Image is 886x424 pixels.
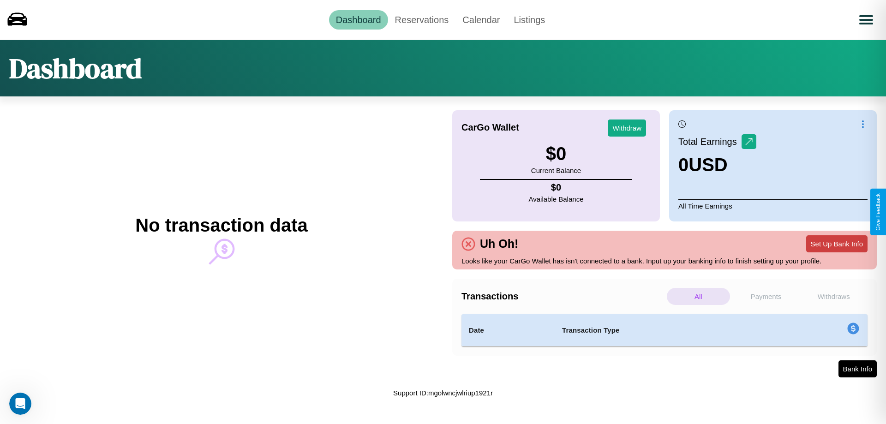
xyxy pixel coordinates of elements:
[393,387,493,399] p: Support ID: mgolwncjwlriup1921r
[461,255,868,267] p: Looks like your CarGo Wallet has isn't connected to a bank. Input up your banking info to finish ...
[678,155,756,175] h3: 0 USD
[735,288,798,305] p: Payments
[875,193,881,231] div: Give Feedback
[667,288,730,305] p: All
[469,325,547,336] h4: Date
[9,49,142,87] h1: Dashboard
[135,215,307,236] h2: No transaction data
[853,7,879,33] button: Open menu
[806,235,868,252] button: Set Up Bank Info
[562,325,772,336] h4: Transaction Type
[461,291,664,302] h4: Transactions
[529,193,584,205] p: Available Balance
[461,122,519,133] h4: CarGo Wallet
[678,199,868,212] p: All Time Earnings
[455,10,507,30] a: Calendar
[9,393,31,415] iframe: Intercom live chat
[529,182,584,193] h4: $ 0
[531,143,581,164] h3: $ 0
[531,164,581,177] p: Current Balance
[475,237,523,251] h4: Uh Oh!
[608,119,646,137] button: Withdraw
[507,10,552,30] a: Listings
[678,133,742,150] p: Total Earnings
[838,360,877,377] button: Bank Info
[461,314,868,346] table: simple table
[802,288,865,305] p: Withdraws
[329,10,388,30] a: Dashboard
[388,10,456,30] a: Reservations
